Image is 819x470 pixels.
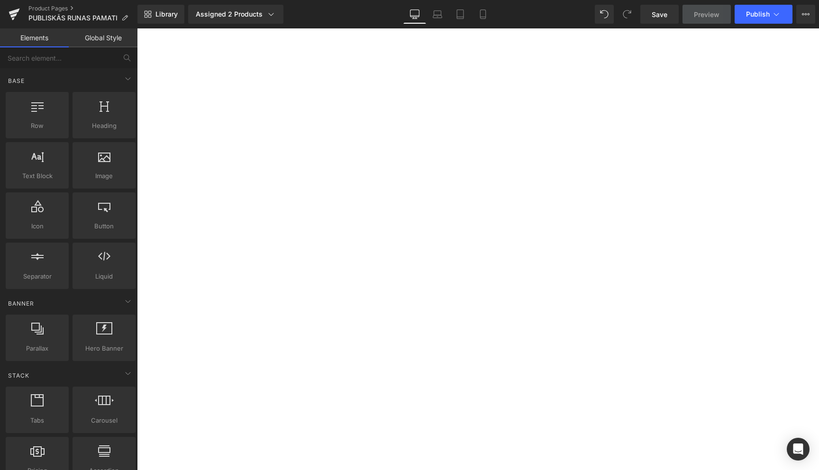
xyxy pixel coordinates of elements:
div: Assigned 2 Products [196,9,276,19]
a: Product Pages [28,5,137,12]
a: Mobile [472,5,494,24]
a: Preview [682,5,731,24]
span: Publish [746,10,770,18]
span: Row [9,121,66,131]
a: Laptop [426,5,449,24]
button: Publish [735,5,792,24]
span: Save [652,9,667,19]
span: Carousel [75,416,133,425]
span: Parallax [9,343,66,353]
span: Base [7,76,26,85]
span: Banner [7,299,35,308]
button: Undo [595,5,614,24]
span: Tabs [9,416,66,425]
span: Hero Banner [75,343,133,353]
span: Separator [9,271,66,281]
span: Preview [694,9,719,19]
span: PUBLISKĀS RUNAS PAMATI [28,14,118,22]
span: Stack [7,371,30,380]
span: Icon [9,221,66,231]
a: New Library [137,5,184,24]
div: Open Intercom Messenger [787,438,810,461]
a: Tablet [449,5,472,24]
button: Redo [618,5,637,24]
span: Library [155,10,178,18]
span: Text Block [9,171,66,181]
span: Liquid [75,271,133,281]
button: More [796,5,815,24]
span: Button [75,221,133,231]
span: Image [75,171,133,181]
a: Desktop [403,5,426,24]
span: Heading [75,121,133,131]
a: Global Style [69,28,137,47]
